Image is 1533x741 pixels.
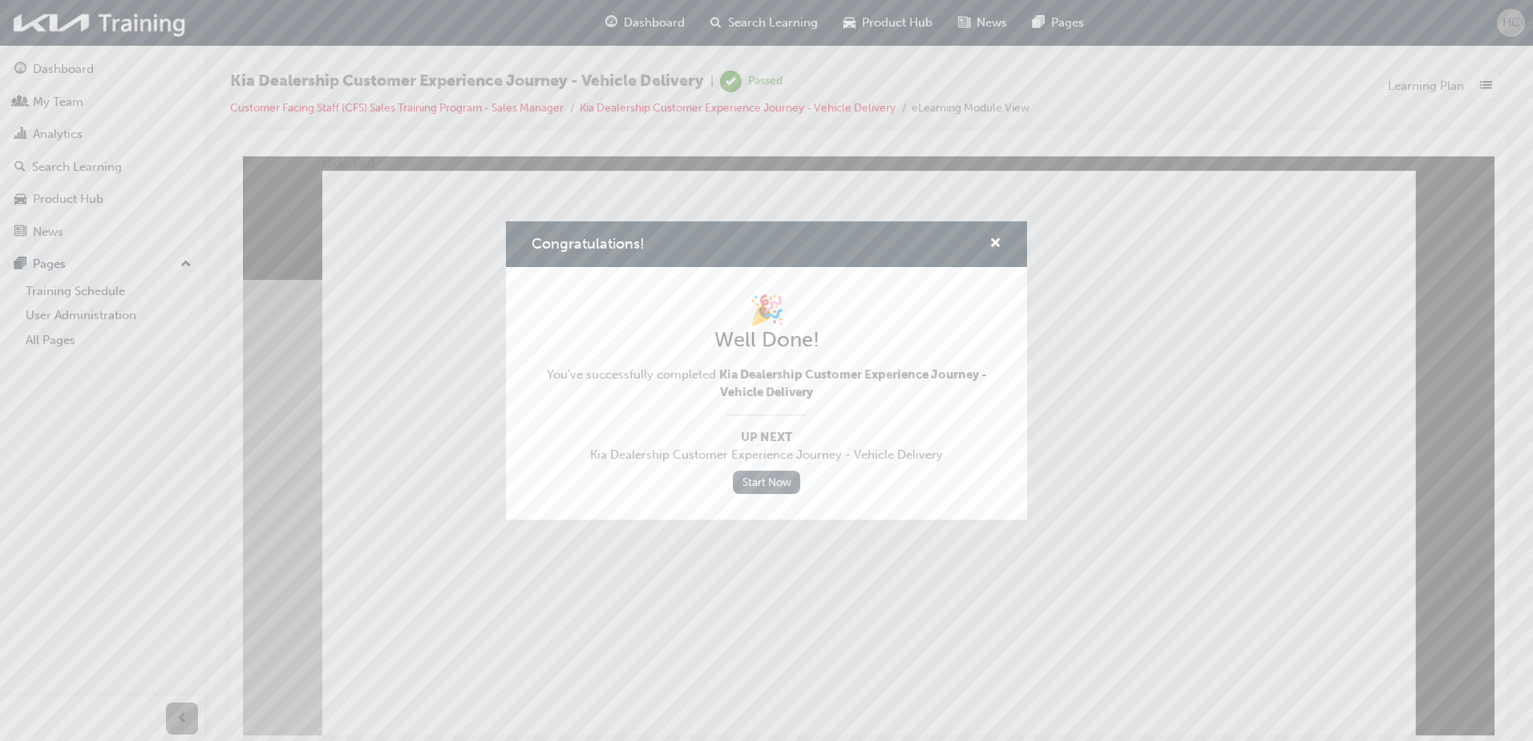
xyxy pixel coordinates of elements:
[532,446,1001,464] span: Kia Dealership Customer Experience Journey - Vehicle Delivery
[532,366,1001,402] span: You've successfully completed
[532,293,1001,328] h1: 🎉
[989,234,1001,254] button: cross-icon
[532,428,1001,447] span: Up Next
[989,237,1001,252] span: cross-icon
[719,367,987,400] span: Kia Dealership Customer Experience Journey - Vehicle Delivery
[532,327,1001,353] h2: Well Done!
[733,471,800,494] a: Start Now
[532,235,645,253] span: Congratulations!
[506,221,1027,520] div: Congratulations!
